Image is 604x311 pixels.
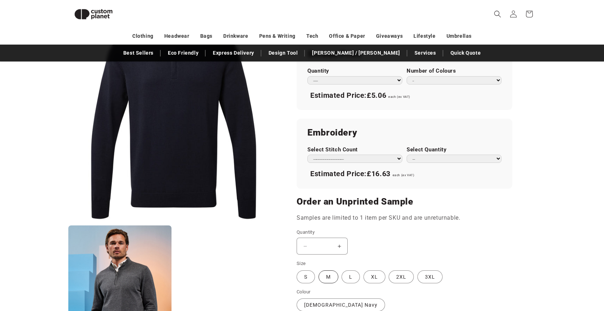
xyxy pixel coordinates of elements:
label: 2XL [389,270,414,283]
img: Custom Planet [68,3,119,26]
label: Number of Colours [407,68,502,74]
iframe: Chat Widget [481,233,604,311]
span: each (ex VAT) [393,173,415,177]
div: Estimated Price: [307,166,502,182]
label: M [319,270,338,283]
summary: Search [490,6,505,22]
div: Estimated Price: [307,88,502,103]
a: [PERSON_NAME] / [PERSON_NAME] [308,47,403,59]
label: Select Quantity [407,146,502,153]
a: Lifestyle [413,30,435,42]
p: Samples are limited to 1 item per SKU and are unreturnable. [297,213,512,223]
a: Best Sellers [120,47,157,59]
a: Umbrellas [447,30,472,42]
a: Express Delivery [209,47,258,59]
label: Select Stitch Count [307,146,402,153]
span: £5.06 [367,91,386,100]
label: XL [363,270,385,283]
span: £16.63 [367,169,390,178]
a: Clothing [132,30,154,42]
a: Headwear [164,30,189,42]
label: 3XL [417,270,443,283]
a: Eco Friendly [164,47,202,59]
a: Bags [200,30,212,42]
label: Quantity [307,68,402,74]
label: L [342,270,360,283]
legend: Colour [297,288,311,296]
a: Office & Paper [329,30,365,42]
a: Services [411,47,440,59]
label: S [297,270,315,283]
legend: Size [297,260,307,267]
a: Tech [306,30,318,42]
h2: Embroidery [307,127,502,138]
h2: Order an Unprinted Sample [297,196,512,207]
a: Quick Quote [447,47,485,59]
label: Quantity [297,229,455,236]
span: each (ex VAT) [388,95,410,99]
a: Design Tool [265,47,302,59]
a: Pens & Writing [259,30,296,42]
a: Drinkware [223,30,248,42]
a: Giveaways [376,30,403,42]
